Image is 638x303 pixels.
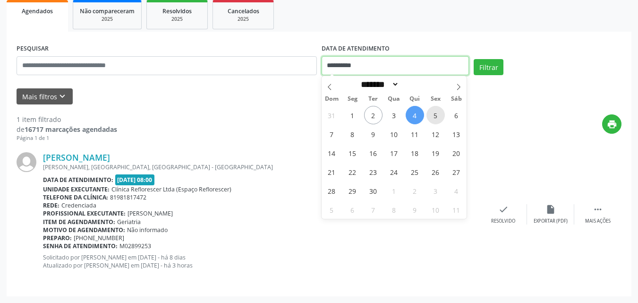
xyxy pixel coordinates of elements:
[162,7,192,15] span: Resolvidos
[323,106,341,124] span: Agosto 31, 2025
[385,182,403,200] span: Outubro 1, 2025
[343,106,362,124] span: Setembro 1, 2025
[343,200,362,219] span: Outubro 6, 2025
[43,253,480,269] p: Solicitado por [PERSON_NAME] em [DATE] - há 8 dias Atualizado por [PERSON_NAME] em [DATE] - há 3 ...
[446,96,467,102] span: Sáb
[343,144,362,162] span: Setembro 15, 2025
[323,200,341,219] span: Outubro 5, 2025
[602,114,621,134] button: print
[343,163,362,181] span: Setembro 22, 2025
[447,182,466,200] span: Outubro 4, 2025
[323,182,341,200] span: Setembro 28, 2025
[385,163,403,181] span: Setembro 24, 2025
[43,209,126,217] b: Profissional executante:
[127,226,168,234] span: Não informado
[404,96,425,102] span: Qui
[43,242,118,250] b: Senha de atendimento:
[17,152,36,172] img: img
[498,204,509,215] i: check
[111,185,231,193] span: Clínica Reflorescer Ltda (Espaço Reflorescer)
[74,234,124,242] span: [PHONE_NUMBER]
[358,79,400,89] select: Month
[491,218,515,225] div: Resolvido
[22,7,53,15] span: Agendados
[426,182,445,200] span: Outubro 3, 2025
[153,16,201,23] div: 2025
[323,163,341,181] span: Setembro 21, 2025
[17,134,117,142] div: Página 1 de 1
[364,106,383,124] span: Setembro 2, 2025
[406,144,424,162] span: Setembro 18, 2025
[385,106,403,124] span: Setembro 3, 2025
[119,242,151,250] span: M02899253
[110,193,146,201] span: 81981817472
[426,144,445,162] span: Setembro 19, 2025
[322,42,390,56] label: DATA DE ATENDIMENTO
[406,163,424,181] span: Setembro 25, 2025
[323,144,341,162] span: Setembro 14, 2025
[43,185,110,193] b: Unidade executante:
[17,88,73,105] button: Mais filtroskeyboard_arrow_down
[43,193,108,201] b: Telefone da clínica:
[399,79,430,89] input: Year
[545,204,556,215] i: insert_drive_file
[342,96,363,102] span: Seg
[607,119,617,130] i: print
[426,106,445,124] span: Setembro 5, 2025
[364,182,383,200] span: Setembro 30, 2025
[57,91,68,102] i: keyboard_arrow_down
[25,125,117,134] strong: 16717 marcações agendadas
[17,124,117,134] div: de
[323,125,341,143] span: Setembro 7, 2025
[115,174,155,185] span: [DATE] 08:00
[43,152,110,163] a: [PERSON_NAME]
[43,226,125,234] b: Motivo de agendamento:
[363,96,383,102] span: Ter
[406,125,424,143] span: Setembro 11, 2025
[220,16,267,23] div: 2025
[385,144,403,162] span: Setembro 17, 2025
[447,106,466,124] span: Setembro 6, 2025
[447,163,466,181] span: Setembro 27, 2025
[364,144,383,162] span: Setembro 16, 2025
[426,125,445,143] span: Setembro 12, 2025
[425,96,446,102] span: Sex
[385,200,403,219] span: Outubro 8, 2025
[343,125,362,143] span: Setembro 8, 2025
[343,182,362,200] span: Setembro 29, 2025
[406,106,424,124] span: Setembro 4, 2025
[80,16,135,23] div: 2025
[43,218,115,226] b: Item de agendamento:
[43,176,113,184] b: Data de atendimento:
[593,204,603,215] i: 
[447,200,466,219] span: Outubro 11, 2025
[43,163,480,171] div: [PERSON_NAME], [GEOGRAPHIC_DATA], [GEOGRAPHIC_DATA] - [GEOGRAPHIC_DATA]
[447,125,466,143] span: Setembro 13, 2025
[17,114,117,124] div: 1 item filtrado
[364,200,383,219] span: Outubro 7, 2025
[128,209,173,217] span: [PERSON_NAME]
[406,200,424,219] span: Outubro 9, 2025
[534,218,568,225] div: Exportar (PDF)
[383,96,404,102] span: Qua
[364,163,383,181] span: Setembro 23, 2025
[117,218,141,226] span: Geriatria
[322,96,342,102] span: Dom
[426,163,445,181] span: Setembro 26, 2025
[228,7,259,15] span: Cancelados
[43,234,72,242] b: Preparo:
[406,182,424,200] span: Outubro 2, 2025
[61,201,96,209] span: Credenciada
[426,200,445,219] span: Outubro 10, 2025
[385,125,403,143] span: Setembro 10, 2025
[17,42,49,56] label: PESQUISAR
[364,125,383,143] span: Setembro 9, 2025
[447,144,466,162] span: Setembro 20, 2025
[43,201,60,209] b: Rede:
[474,59,503,75] button: Filtrar
[585,218,611,225] div: Mais ações
[80,7,135,15] span: Não compareceram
